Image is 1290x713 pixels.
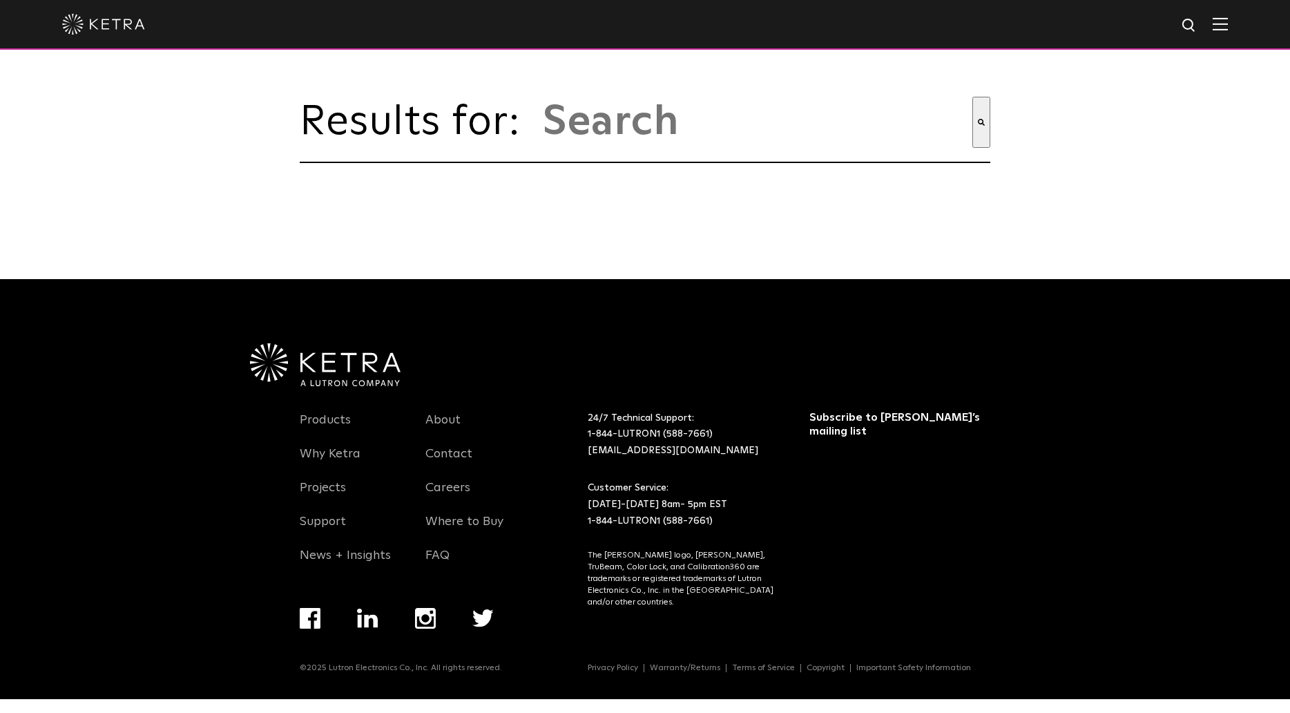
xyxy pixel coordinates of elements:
img: instagram [415,608,436,629]
a: Support [300,514,346,546]
a: FAQ [425,548,450,580]
img: linkedin [357,609,378,628]
a: Warranty/Returns [644,664,726,672]
h3: Subscribe to [PERSON_NAME]’s mailing list [809,410,987,439]
a: About [425,412,461,444]
div: Navigation Menu [425,410,530,580]
a: Privacy Policy [582,664,644,672]
a: [EMAIL_ADDRESS][DOMAIN_NAME] [588,446,758,455]
a: Copyright [801,664,851,672]
a: Contact [425,446,472,478]
span: Results for: [300,102,535,143]
p: Customer Service: [DATE]-[DATE] 8am- 5pm EST [588,480,775,529]
input: This is a search field with an auto-suggest feature attached. [541,97,972,148]
div: Navigation Menu [300,608,530,663]
a: Projects [300,480,346,512]
div: Navigation Menu [588,663,990,673]
img: search icon [1181,17,1198,35]
a: News + Insights [300,548,391,580]
img: Hamburger%20Nav.svg [1213,17,1228,30]
img: Ketra-aLutronCo_White_RGB [250,343,401,386]
a: Products [300,412,351,444]
p: The [PERSON_NAME] logo, [PERSON_NAME], TruBeam, Color Lock, and Calibration360 are trademarks or ... [588,550,775,608]
a: Important Safety Information [851,664,976,672]
img: ketra-logo-2019-white [62,14,145,35]
img: twitter [472,609,494,627]
a: Careers [425,480,470,512]
a: Terms of Service [726,664,801,672]
a: 1-844-LUTRON1 (588-7661) [588,516,713,526]
a: Where to Buy [425,514,503,546]
div: Navigation Menu [300,410,405,580]
a: 1-844-LUTRON1 (588-7661) [588,429,713,439]
p: 24/7 Technical Support: [588,410,775,459]
img: facebook [300,608,320,629]
p: ©2025 Lutron Electronics Co., Inc. All rights reserved. [300,663,502,673]
button: Search [972,97,990,148]
a: Why Ketra [300,446,360,478]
